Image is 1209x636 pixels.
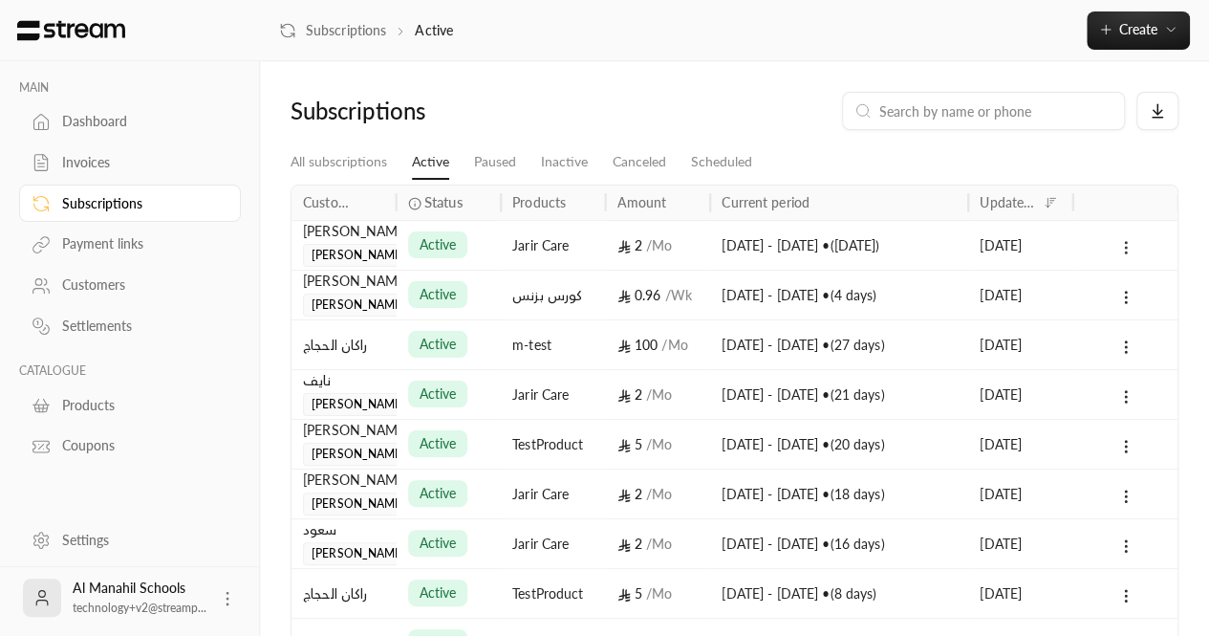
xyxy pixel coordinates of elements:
[980,420,1062,469] div: [DATE]
[879,100,1112,121] input: Search by name or phone
[722,221,957,270] div: [DATE] - [DATE] • ( [DATE] )
[420,384,457,404] span: active
[73,579,206,617] div: Al Manahil Schools
[980,470,1062,518] div: [DATE]
[722,569,957,618] div: [DATE] - [DATE] • ( 8 days )
[62,531,217,550] div: Settings
[420,534,457,553] span: active
[420,583,457,603] span: active
[661,337,687,353] span: / Mo
[62,112,217,131] div: Dashboard
[303,542,415,565] span: [PERSON_NAME]
[980,320,1062,369] div: [DATE]
[512,470,594,518] div: Jarir Care
[62,153,217,172] div: Invoices
[303,393,415,416] span: [PERSON_NAME]
[541,145,588,179] a: Inactive
[291,96,499,126] div: Subscriptions
[722,370,957,419] div: [DATE] - [DATE] • ( 21 days )
[613,145,666,179] a: Canceled
[291,145,387,179] a: All subscriptions
[412,145,449,180] a: Active
[19,226,241,263] a: Payment links
[617,271,700,319] div: 0.96
[617,194,667,210] div: Amount
[73,601,206,615] span: technology+v2@streamp...
[420,484,457,503] span: active
[279,21,453,40] nav: breadcrumb
[512,320,594,369] div: m-test
[474,145,516,179] a: Paused
[19,80,241,96] p: MAIN
[980,194,1037,210] div: Updated at
[617,470,700,518] div: 2
[646,237,672,253] span: / Mo
[512,370,594,419] div: Jarir Care
[691,145,752,179] a: Scheduled
[420,285,457,304] span: active
[980,519,1062,568] div: [DATE]
[420,235,457,254] span: active
[722,320,957,369] div: [DATE] - [DATE] • ( 27 days )
[646,585,672,602] span: / Mo
[303,194,360,210] div: Customer name
[15,20,127,41] img: Logo
[512,194,566,210] div: Products
[303,519,385,540] div: سعود
[19,428,241,465] a: Coupons
[980,569,1062,618] div: [DATE]
[617,519,700,568] div: 2
[303,271,385,292] div: [PERSON_NAME]
[19,386,241,424] a: Products
[303,370,385,391] div: نايف
[980,271,1062,319] div: [DATE]
[512,569,594,618] div: TestProduct
[19,185,241,222] a: Subscriptions
[303,294,415,317] span: [PERSON_NAME]
[980,370,1062,419] div: [DATE]
[512,271,594,319] div: كورس بزنس
[19,103,241,141] a: Dashboard
[19,363,241,379] p: CATALOGUE
[617,569,700,618] div: 5
[512,519,594,568] div: Jarir Care
[62,436,217,455] div: Coupons
[722,420,957,469] div: [DATE] - [DATE] • ( 20 days )
[303,569,385,618] div: راكان الحجاج
[1039,191,1062,214] button: Sort
[19,267,241,304] a: Customers
[617,370,700,419] div: 2
[512,221,594,270] div: Jarir Care
[1087,11,1190,50] button: Create
[62,396,217,415] div: Products
[980,221,1062,270] div: [DATE]
[420,434,457,453] span: active
[62,194,217,213] div: Subscriptions
[19,521,241,559] a: Settings
[303,420,385,441] div: [PERSON_NAME]
[646,486,672,502] span: / Mo
[303,470,385,491] div: [PERSON_NAME]
[19,308,241,345] a: Settlements
[303,320,385,369] div: راكان الحجاج
[62,234,217,253] div: Payment links
[646,436,672,452] span: / Mo
[722,519,957,568] div: [DATE] - [DATE] • ( 16 days )
[415,21,453,40] p: Active
[646,536,672,552] span: / Mo
[617,420,700,469] div: 5
[62,275,217,295] div: Customers
[19,144,241,182] a: Invoices
[420,335,457,354] span: active
[1119,21,1157,37] span: Create
[664,287,691,303] span: / Wk
[617,320,700,369] div: 100
[512,420,594,469] div: TestProduct
[617,221,700,270] div: 2
[303,221,385,242] div: [PERSON_NAME]
[424,192,463,212] span: Status
[303,493,415,515] span: [PERSON_NAME]
[62,317,217,336] div: Settlements
[303,244,415,267] span: [PERSON_NAME]
[722,194,810,210] div: Current period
